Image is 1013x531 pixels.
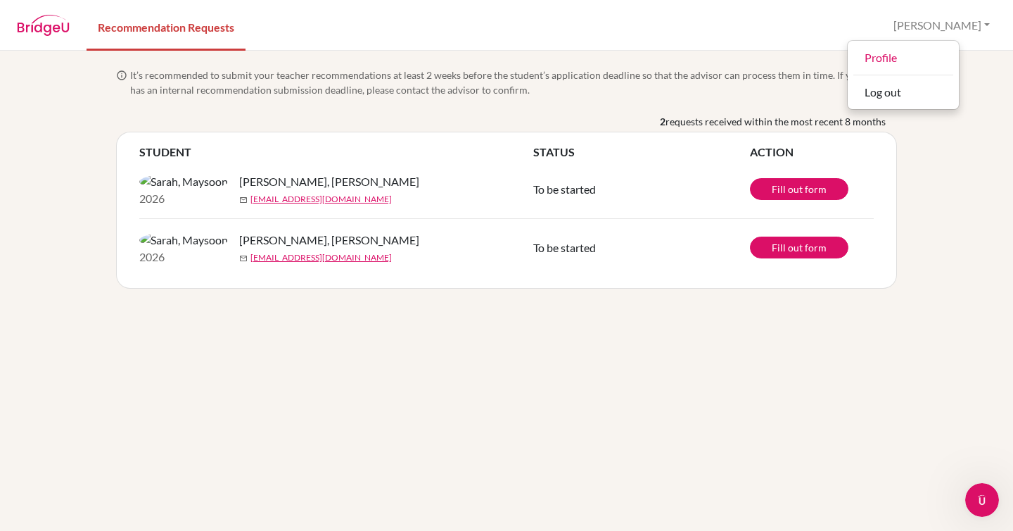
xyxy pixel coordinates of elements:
p: 2026 [139,190,228,207]
span: [PERSON_NAME], [PERSON_NAME] [239,173,419,190]
span: [PERSON_NAME], [PERSON_NAME] [239,232,419,249]
th: STATUS [533,144,750,161]
span: To be started [533,241,596,254]
a: Fill out form [750,237,848,258]
span: mail [239,254,248,263]
a: [EMAIL_ADDRESS][DOMAIN_NAME] [250,193,392,206]
th: ACTION [750,144,874,161]
img: Sarah, Maysoon [139,173,228,190]
img: BridgeU logo [17,15,70,36]
iframe: Intercom live chat [965,483,999,517]
div: [PERSON_NAME] [847,40,960,110]
p: 2026 [139,249,228,265]
a: [EMAIL_ADDRESS][DOMAIN_NAME] [250,251,392,264]
b: 2 [660,114,665,129]
span: It’s recommended to submit your teacher recommendations at least 2 weeks before the student’s app... [130,68,897,97]
span: info [116,70,127,81]
a: Fill out form [750,178,848,200]
span: mail [239,196,248,204]
span: To be started [533,182,596,196]
img: Sarah, Maysoon [139,232,228,249]
a: Recommendation Requests [87,2,246,51]
span: requests received within the most recent 8 months [665,114,886,129]
a: Profile [848,46,959,69]
button: [PERSON_NAME] [887,12,996,39]
button: Log out [848,81,959,104]
th: STUDENT [139,144,533,161]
